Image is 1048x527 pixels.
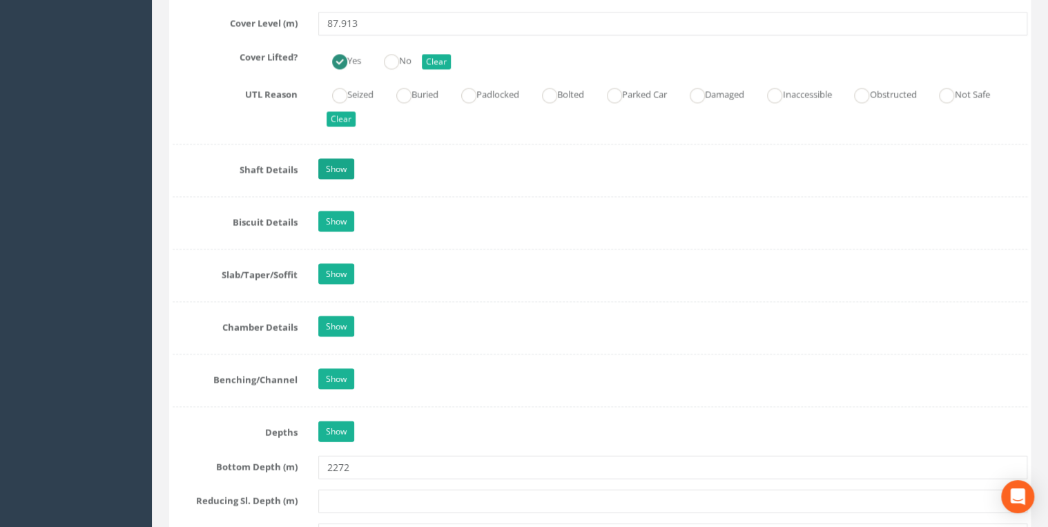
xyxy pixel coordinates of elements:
[1001,480,1034,513] div: Open Intercom Messenger
[162,421,308,439] label: Depths
[162,456,308,474] label: Bottom Depth (m)
[162,84,308,102] label: UTL Reason
[162,316,308,334] label: Chamber Details
[162,264,308,282] label: Slab/Taper/Soffit
[162,490,308,508] label: Reducing Sl. Depth (m)
[840,84,916,104] label: Obstructed
[528,84,584,104] label: Bolted
[593,84,667,104] label: Parked Car
[447,84,519,104] label: Padlocked
[327,112,356,127] button: Clear
[318,421,354,442] a: Show
[925,84,989,104] label: Not Safe
[318,159,354,180] a: Show
[318,211,354,232] a: Show
[162,369,308,387] label: Benching/Channel
[676,84,744,104] label: Damaged
[318,264,354,285] a: Show
[753,84,831,104] label: Inaccessible
[162,12,308,30] label: Cover Level (m)
[162,159,308,177] label: Shaft Details
[162,211,308,229] label: Biscuit Details
[382,84,438,104] label: Buried
[370,50,411,70] label: No
[318,316,354,337] a: Show
[422,55,451,70] button: Clear
[162,46,308,64] label: Cover Lifted?
[318,50,361,70] label: Yes
[318,369,354,390] a: Show
[318,84,373,104] label: Seized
